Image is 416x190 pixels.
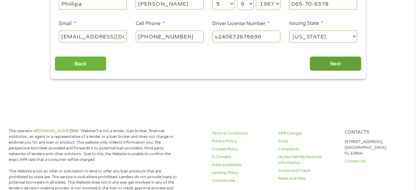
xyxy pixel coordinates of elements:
a: state-availability [212,162,271,168]
p: [STREET_ADDRESS], [GEOGRAPHIC_DATA], FL 32804. [344,139,404,156]
a: APR Charges [278,131,337,136]
input: Back [55,56,106,71]
a: Complaints [278,146,337,152]
label: Email [59,21,76,27]
a: Privacy Policy [212,138,271,144]
a: Scams and Fraud [278,168,337,174]
a: Terms & Conditions [212,131,271,136]
input: john@gmail.com [59,31,127,42]
input: (541) 754-3010 [136,31,204,42]
a: Cookies Policy [212,146,271,152]
p: The operator of (this “Website”) is not a lender, loan broker, financial institution, an agent or... [9,128,181,162]
a: [DOMAIN_NAME] [37,128,70,133]
a: Contact Us [344,158,404,164]
h4: Contacts [344,130,404,135]
a: E-Consent [212,154,271,160]
a: Rates and Fees [278,176,337,182]
label: Issuing State [289,20,323,27]
a: Do Not Sell My Personal Information [278,154,337,166]
a: Lending Policy [212,170,271,176]
a: Unsubscribe [212,178,271,184]
label: Driver License Number [212,21,269,27]
input: Next [310,56,361,71]
label: Cell Phone [136,21,165,27]
a: FAQs [278,138,337,144]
